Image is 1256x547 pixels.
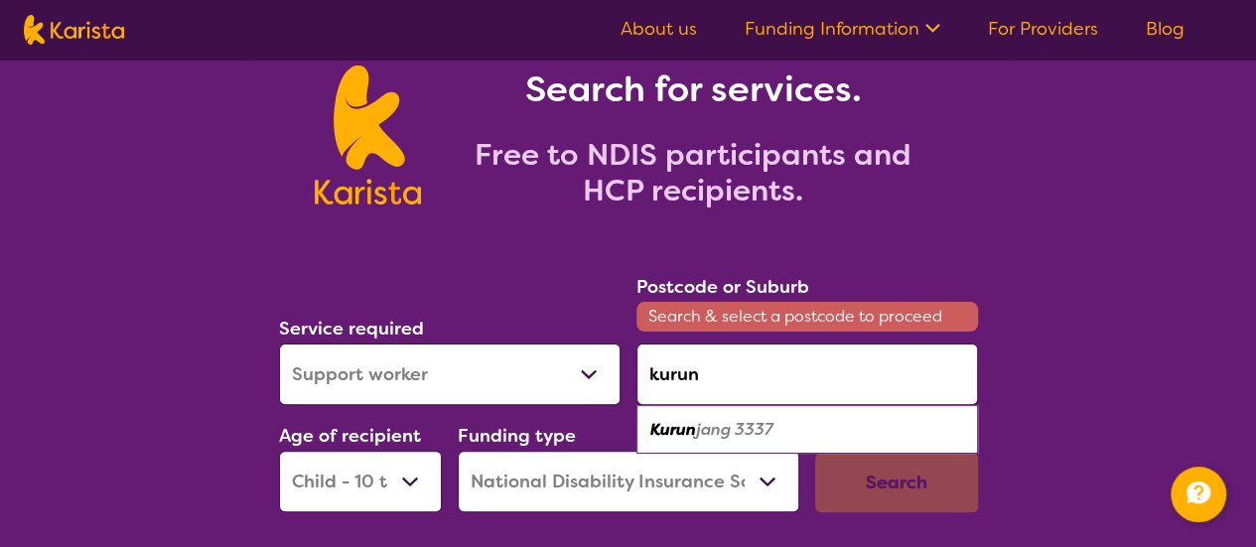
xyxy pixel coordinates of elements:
[445,66,941,113] h1: Search for services.
[650,419,696,440] em: Kurun
[445,137,941,208] h2: Free to NDIS participants and HCP recipients.
[279,424,421,448] label: Age of recipient
[1171,467,1226,522] button: Channel Menu
[636,302,978,332] span: Search & select a postcode to proceed
[315,66,421,205] img: Karista logo
[646,411,968,449] div: Kurunjang 3337
[636,275,809,299] label: Postcode or Suburb
[696,419,773,440] em: jang 3337
[279,317,424,341] label: Service required
[458,424,576,448] label: Funding type
[988,17,1098,41] a: For Providers
[636,343,978,405] input: Type
[1146,17,1185,41] a: Blog
[621,17,697,41] a: About us
[745,17,940,41] a: Funding Information
[24,15,124,45] img: Karista logo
